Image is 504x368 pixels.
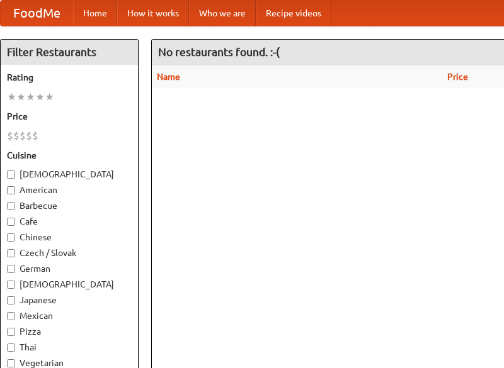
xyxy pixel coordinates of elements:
label: Mexican [7,309,132,322]
ng-pluralize: No restaurants found. :-( [158,46,280,58]
li: $ [26,129,32,143]
label: Czech / Slovak [7,247,132,259]
input: Japanese [7,296,15,304]
a: Name [157,72,180,82]
li: $ [13,129,20,143]
input: Thai [7,343,15,352]
h5: Price [7,110,132,123]
a: Price [447,72,468,82]
label: Pizza [7,325,132,338]
li: $ [32,129,38,143]
a: How it works [117,1,189,26]
input: Chinese [7,233,15,242]
li: ★ [45,90,54,104]
input: Czech / Slovak [7,249,15,257]
label: Thai [7,341,132,354]
label: Chinese [7,231,132,243]
li: ★ [26,90,35,104]
h4: Filter Restaurants [1,40,138,65]
h5: Cuisine [7,149,132,162]
input: [DEMOGRAPHIC_DATA] [7,281,15,289]
a: Recipe videos [256,1,331,26]
li: ★ [35,90,45,104]
label: [DEMOGRAPHIC_DATA] [7,278,132,291]
label: Cafe [7,215,132,228]
a: Home [73,1,117,26]
li: ★ [7,90,16,104]
input: Pizza [7,328,15,336]
input: Barbecue [7,202,15,210]
input: American [7,186,15,194]
a: Who we are [189,1,256,26]
label: Barbecue [7,199,132,212]
input: German [7,265,15,273]
input: Vegetarian [7,359,15,367]
input: [DEMOGRAPHIC_DATA] [7,170,15,179]
li: $ [20,129,26,143]
li: $ [7,129,13,143]
h5: Rating [7,71,132,84]
label: [DEMOGRAPHIC_DATA] [7,168,132,181]
input: Mexican [7,312,15,320]
label: German [7,262,132,275]
a: FoodMe [1,1,73,26]
li: ★ [16,90,26,104]
label: American [7,184,132,196]
input: Cafe [7,218,15,226]
label: Japanese [7,294,132,306]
